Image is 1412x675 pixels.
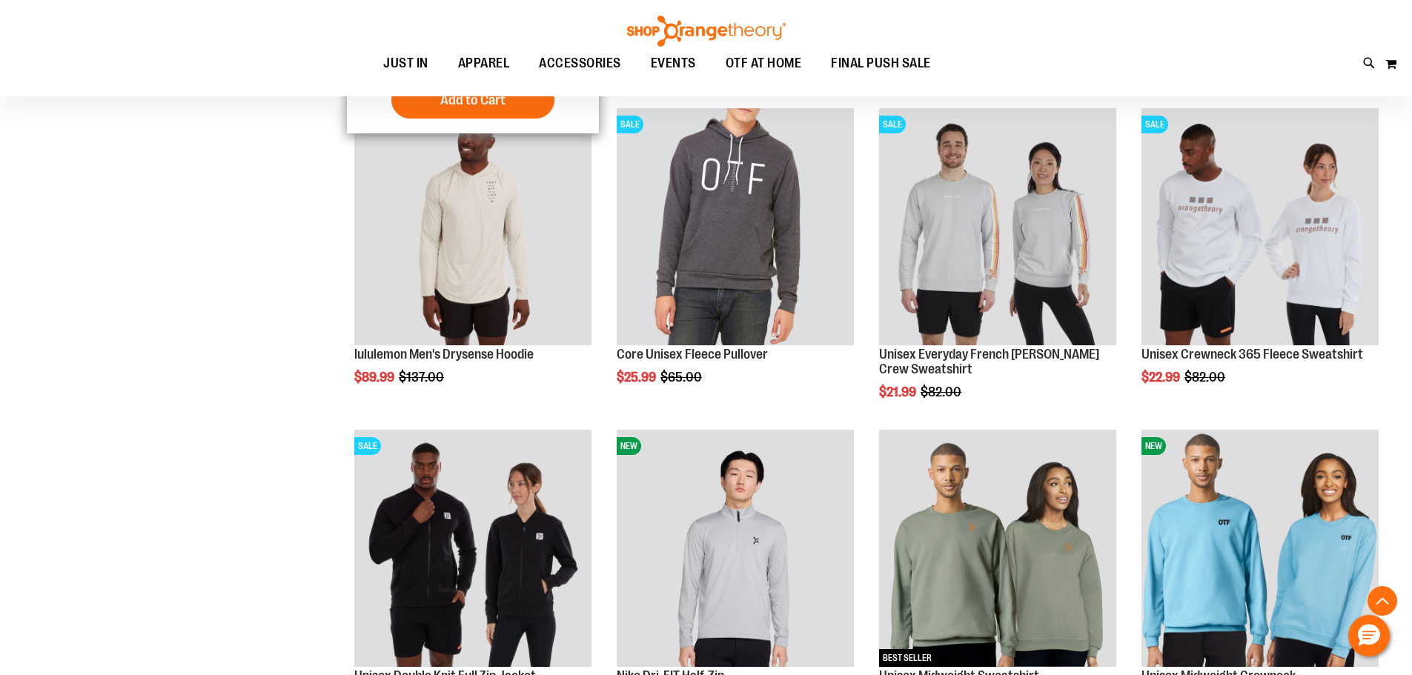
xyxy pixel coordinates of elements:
img: Product image for Unisex Everyday French Terry Crew Sweatshirt [879,108,1116,345]
span: $25.99 [617,370,658,385]
span: BEST SELLER [879,649,935,667]
div: product [872,101,1124,436]
a: Unisex Everyday French [PERSON_NAME] Crew Sweatshirt [879,347,1099,376]
a: APPAREL [443,47,525,80]
span: $65.00 [660,370,704,385]
a: Product image for Unisex Crewneck 365 Fleece SweatshirtSALE [1141,108,1379,348]
img: Unisex Midweight Crewneck [1141,430,1379,667]
a: Product image for Unisex Everyday French Terry Crew SweatshirtSALE [879,108,1116,348]
span: $89.99 [354,370,397,385]
img: Nike Dri-FIT Half-Zip [617,430,854,667]
span: SALE [354,437,381,455]
a: Nike Dri-FIT Half-ZipNEW [617,430,854,669]
span: $82.00 [921,385,964,399]
span: SALE [879,116,906,133]
img: Product image for Unisex Crewneck 365 Fleece Sweatshirt [1141,108,1379,345]
span: SALE [617,116,643,133]
a: Core Unisex Fleece Pullover [617,347,768,362]
img: Product image for Unisex Double Knit Full Zip Jacket [354,430,591,667]
span: EVENTS [651,47,696,80]
a: lululemon Men's Drysense Hoodie [354,347,534,362]
span: SALE [1141,116,1168,133]
span: $82.00 [1184,370,1227,385]
button: Hello, have a question? Let’s chat. [1348,615,1390,656]
div: product [1134,101,1386,422]
span: $137.00 [399,370,446,385]
span: $22.99 [1141,370,1182,385]
a: Product image for Unisex Double Knit Full Zip JacketSALE [354,430,591,669]
img: Product image for Core Unisex Fleece Pullover [617,108,854,345]
button: Add to Cart [391,82,554,119]
span: APPAREL [458,47,510,80]
img: Shop Orangetheory [625,16,788,47]
a: Product image for Core Unisex Fleece PulloverSALE [617,108,854,348]
a: FINAL PUSH SALE [816,47,946,81]
span: NEW [617,437,641,455]
button: Back To Top [1368,586,1397,616]
span: NEW [1141,437,1166,455]
a: OTF AT HOME [711,47,817,81]
a: JUST IN [368,47,443,81]
span: Add to Cart [440,92,506,108]
div: product [609,101,861,422]
span: JUST IN [383,47,428,80]
a: Unisex Crewneck 365 Fleece Sweatshirt [1141,347,1363,362]
span: $21.99 [879,385,918,399]
a: ACCESSORIES [524,47,636,81]
a: Product image for lululemon Mens Drysense Hoodie BoneSALE [354,108,591,348]
a: Unisex Midweight SweatshirtBEST SELLER [879,430,1116,669]
img: Unisex Midweight Sweatshirt [879,430,1116,667]
span: OTF AT HOME [726,47,802,80]
span: ACCESSORIES [539,47,621,80]
a: Unisex Midweight CrewneckNEW [1141,430,1379,669]
a: EVENTS [636,47,711,81]
span: FINAL PUSH SALE [831,47,931,80]
img: Product image for lululemon Mens Drysense Hoodie Bone [354,108,591,345]
div: product [347,101,599,422]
